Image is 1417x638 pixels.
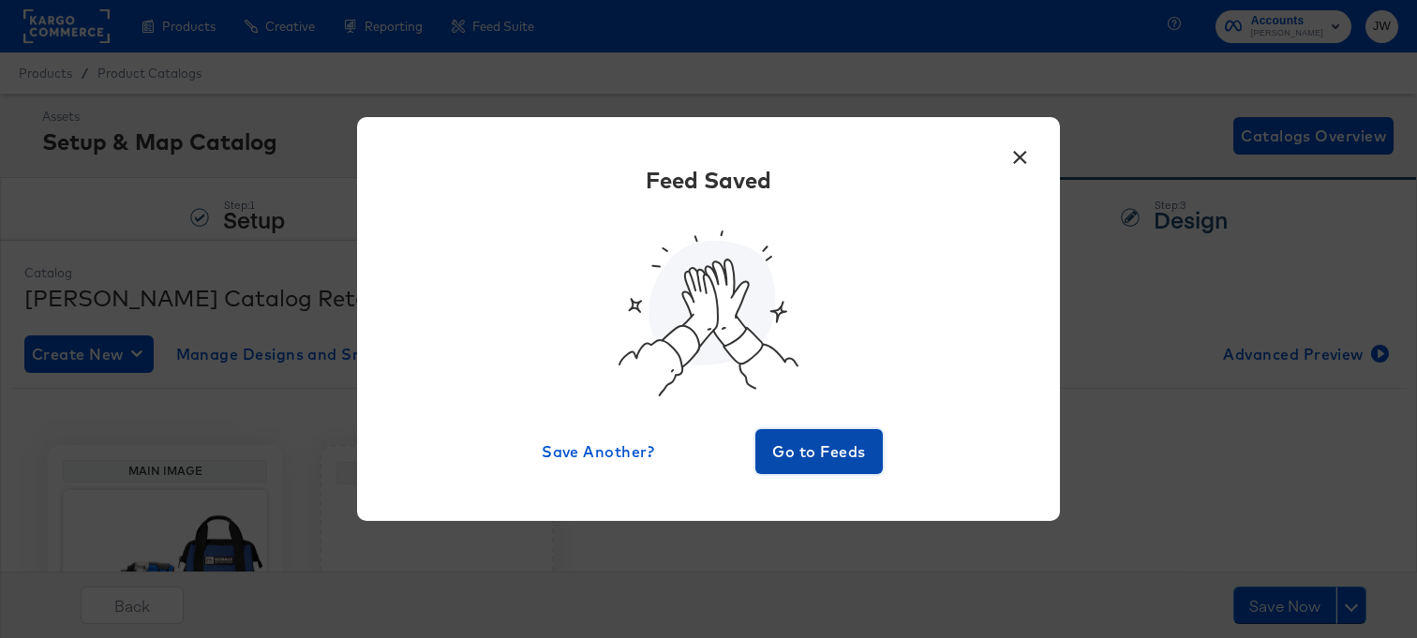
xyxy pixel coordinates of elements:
span: Save Another? [542,438,654,465]
button: × [1003,136,1037,170]
button: Save Another? [534,429,662,474]
button: Go to Feeds [755,429,883,474]
span: Go to Feeds [763,438,875,465]
div: Feed Saved [646,164,771,196]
